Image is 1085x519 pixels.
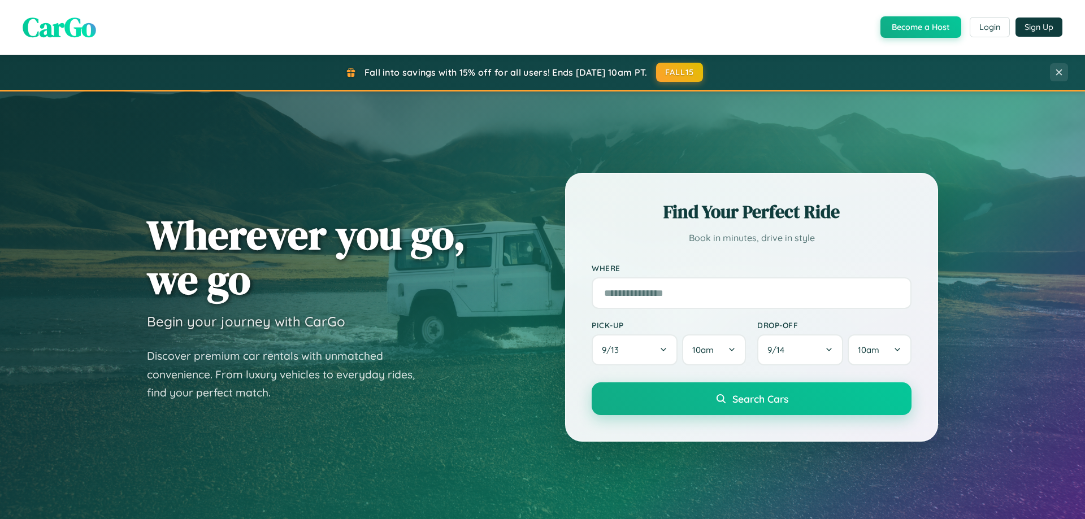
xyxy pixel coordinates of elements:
[592,334,678,365] button: 9/13
[602,344,624,355] span: 9 / 13
[23,8,96,46] span: CarGo
[147,347,429,402] p: Discover premium car rentals with unmatched convenience. From luxury vehicles to everyday rides, ...
[970,17,1010,37] button: Login
[732,392,788,405] span: Search Cars
[592,320,746,330] label: Pick-up
[592,382,912,415] button: Search Cars
[147,212,466,302] h1: Wherever you go, we go
[757,320,912,330] label: Drop-off
[1015,18,1062,37] button: Sign Up
[880,16,961,38] button: Become a Host
[592,199,912,224] h2: Find Your Perfect Ride
[656,63,704,82] button: FALL15
[858,344,879,355] span: 10am
[757,334,843,365] button: 9/14
[592,263,912,273] label: Where
[767,344,790,355] span: 9 / 14
[592,230,912,246] p: Book in minutes, drive in style
[848,334,912,365] button: 10am
[364,67,648,78] span: Fall into savings with 15% off for all users! Ends [DATE] 10am PT.
[692,344,714,355] span: 10am
[147,313,345,330] h3: Begin your journey with CarGo
[682,334,746,365] button: 10am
